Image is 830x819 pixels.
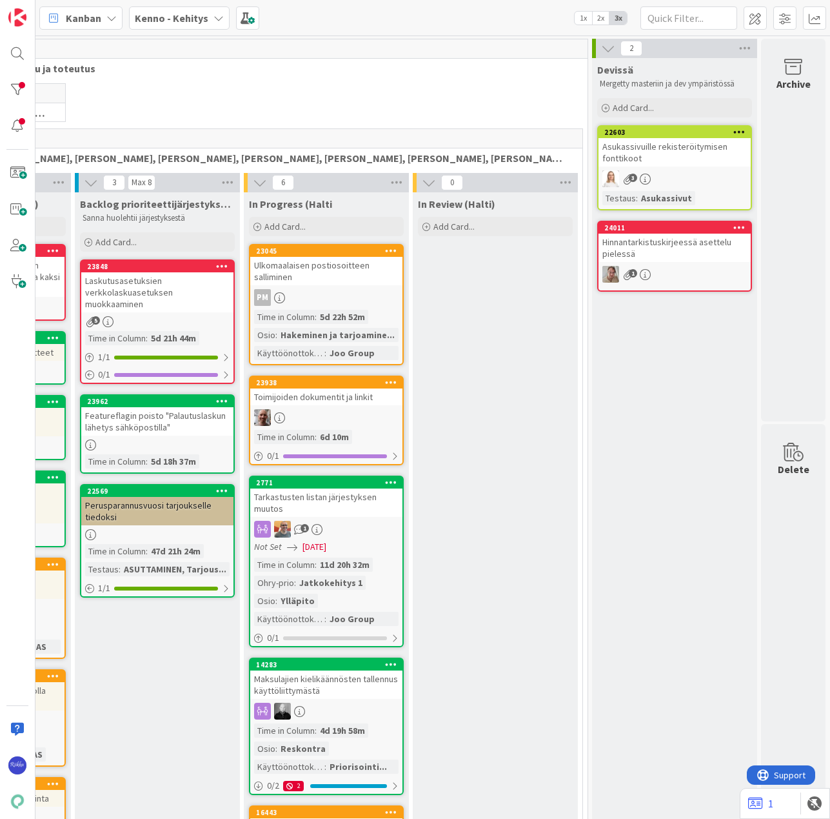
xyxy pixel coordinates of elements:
[85,331,146,345] div: Time in Column
[598,126,751,167] div: 22603Asukassivuille rekisteröitymisen fonttikoot
[254,742,275,756] div: Osio
[81,349,233,365] div: 1/1
[317,723,368,738] div: 4d 19h 58m
[85,562,119,576] div: Testaus
[95,236,137,248] span: Add Card...
[638,191,695,205] div: Asukassivut
[254,430,315,444] div: Time in Column
[250,377,402,405] div: 23938Toimijoiden dokumentit ja linkit
[83,213,232,223] p: Sanna huolehtii järjestyksestä
[315,723,317,738] span: :
[250,521,402,538] div: BN
[275,328,277,342] span: :
[315,558,317,572] span: :
[81,272,233,312] div: Laskutusasetuksien verkkolaskuasetuksen muokkaaminen
[275,594,277,608] span: :
[254,346,324,360] div: Käyttöönottokriittisyys
[132,179,152,186] div: Max 8
[254,409,271,426] img: VH
[254,328,275,342] div: Osio
[272,175,294,190] span: 6
[609,12,627,25] span: 3x
[324,346,326,360] span: :
[317,310,368,324] div: 5d 22h 52m
[254,594,275,608] div: Osio
[81,367,233,383] div: 0/1
[267,779,279,793] span: 0 / 2
[81,396,233,407] div: 23962
[598,170,751,187] div: SL
[81,396,233,436] div: 23962Featureflagin poisto "Palautuslaskun lähetys sähköpostilla"
[317,430,352,444] div: 6d 10m
[778,461,809,477] div: Delete
[613,102,654,114] span: Add Card...
[85,454,146,469] div: Time in Column
[250,245,402,257] div: 23045
[254,310,315,324] div: Time in Column
[250,630,402,646] div: 0/1
[324,612,326,626] span: :
[315,310,317,324] span: :
[254,760,324,774] div: Käyttöönottokriittisyys
[92,316,100,325] span: 5
[250,477,402,489] div: 2771
[135,12,208,25] b: Kenno - Kehitys
[250,659,402,671] div: 14283
[250,257,402,285] div: Ulkomaalaisen postiosoitteen salliminen
[602,191,636,205] div: Testaus
[317,558,373,572] div: 11d 20h 32m
[254,612,324,626] div: Käyttöönottokriittisyys
[277,594,318,608] div: Ylläpito
[604,223,751,232] div: 24011
[81,261,233,312] div: 23848Laskutusasetuksien verkkolaskuasetuksen muokkaaminen
[121,562,230,576] div: ASUTTAMINEN, Tarjous...
[8,793,26,811] img: avatar
[274,703,291,720] img: MV
[776,76,811,92] div: Archive
[640,6,737,30] input: Quick Filter...
[87,262,233,271] div: 23848
[103,175,125,190] span: 3
[277,742,329,756] div: Reskontra
[250,389,402,405] div: Toimijoiden dokumentit ja linkit
[250,377,402,389] div: 23938
[66,10,101,26] span: Kanban
[250,409,402,426] div: VH
[256,660,402,669] div: 14283
[250,477,402,517] div: 2771Tarkastusten listan järjestyksen muutos
[598,222,751,234] div: 24011
[600,79,749,89] p: Mergetty masteriin ja dev ympäristössä
[636,191,638,205] span: :
[301,524,309,532] span: 1
[283,781,304,791] div: 2
[620,41,642,56] span: 2
[264,221,306,232] span: Add Card...
[98,581,110,595] span: 1 / 1
[249,197,332,210] span: In Progress (Halti
[441,175,463,190] span: 0
[256,247,402,256] div: 23045
[250,659,402,699] div: 14283Maksulajien kielikäännösten tallennus käyttöliittymästä
[575,12,592,25] span: 1x
[250,778,402,794] div: 0/22
[98,368,110,381] span: 0 / 1
[748,796,773,811] a: 1
[315,430,317,444] span: :
[250,703,402,720] div: MV
[598,234,751,262] div: Hinnantarkistuskirjeessä asettelu pielessä
[148,454,199,469] div: 5d 18h 37m
[592,12,609,25] span: 2x
[275,742,277,756] span: :
[250,448,402,464] div: 0/1
[418,197,495,210] span: In Review (Halti)
[598,266,751,283] div: SL
[254,576,294,590] div: Ohry-prio
[250,671,402,699] div: Maksulajien kielikäännösten tallennus käyttöliittymästä
[250,489,402,517] div: Tarkastusten listan järjestyksen muutos
[250,807,402,818] div: 16443
[597,63,633,76] span: Devissä
[146,331,148,345] span: :
[604,128,751,137] div: 22603
[274,521,291,538] img: BN
[81,497,233,525] div: Perusparannusvuosi tarjoukselle tiedoksi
